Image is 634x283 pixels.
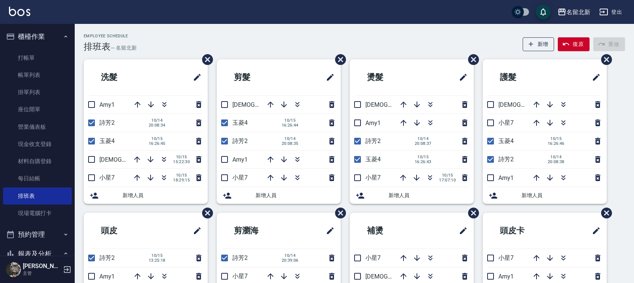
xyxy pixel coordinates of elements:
[587,68,601,86] span: 修改班表的標題
[389,192,468,199] span: 新增人員
[3,27,72,46] button: 櫃檯作業
[23,270,61,277] p: 主管
[596,202,613,224] span: 刪除班表
[282,253,299,258] span: 10/14
[188,222,202,240] span: 修改班表的標題
[232,273,248,280] span: 小星7
[99,174,115,181] span: 小星7
[522,192,601,199] span: 新增人員
[3,136,72,153] a: 現金收支登錄
[596,49,613,71] span: 刪除班表
[232,119,248,126] span: 玉菱4
[554,4,593,20] button: 名留北新
[149,253,166,258] span: 10/15
[90,64,158,91] h2: 洗髮
[498,254,514,261] span: 小星7
[454,222,468,240] span: 修改班表的標題
[149,136,166,141] span: 10/15
[489,64,557,91] h2: 護髮
[84,34,137,38] h2: Employee Schedule
[149,258,166,263] span: 13:25:18
[149,118,166,123] span: 10/14
[463,49,480,71] span: 刪除班表
[197,202,214,224] span: 刪除班表
[90,217,158,244] h2: 頭皮
[282,141,299,146] span: 20:08:35
[439,178,456,183] span: 17:07:10
[489,217,562,244] h2: 頭皮卡
[356,64,424,91] h2: 燙髮
[3,187,72,205] a: 排班表
[365,119,381,127] span: Amy1
[173,155,190,159] span: 10/15
[232,137,248,144] span: 詩芳2
[558,37,590,51] button: 復原
[498,137,514,144] span: 玉菱4
[232,156,248,163] span: Amy1
[197,49,214,71] span: 刪除班表
[223,217,296,244] h2: 剪瀏海
[548,136,565,141] span: 10/15
[321,68,335,86] span: 修改班表的標題
[356,217,424,244] h2: 補燙
[99,156,164,163] span: [DEMOGRAPHIC_DATA]9
[3,244,72,264] button: 報表及分析
[330,49,347,71] span: 刪除班表
[3,66,72,84] a: 帳單列表
[3,118,72,136] a: 營業儀表板
[439,173,456,178] span: 10/15
[587,222,601,240] span: 修改班表的標題
[498,156,514,163] span: 詩芳2
[498,273,514,280] span: Amy1
[149,123,166,128] span: 20:08:34
[365,254,381,261] span: 小星7
[3,84,72,101] a: 掛單列表
[365,273,430,280] span: [DEMOGRAPHIC_DATA]9
[498,101,563,108] span: [DEMOGRAPHIC_DATA]9
[99,137,115,144] span: 玉菱4
[149,141,166,146] span: 16:26:45
[223,64,291,91] h2: 剪髮
[365,101,430,108] span: [DEMOGRAPHIC_DATA]9
[232,254,248,261] span: 詩芳2
[99,273,115,280] span: Amy1
[3,49,72,66] a: 打帳單
[282,118,299,123] span: 10/15
[282,136,299,141] span: 10/14
[523,37,554,51] button: 新增
[3,225,72,244] button: 預約管理
[350,187,474,204] div: 新增人員
[498,119,514,126] span: 小星7
[3,153,72,170] a: 材料自購登錄
[454,68,468,86] span: 修改班表的標題
[99,101,115,108] span: Amy1
[483,187,607,204] div: 新增人員
[6,262,21,277] img: Person
[282,123,299,128] span: 16:26:44
[23,262,61,270] h5: [PERSON_NAME]
[498,174,514,181] span: Amy1
[3,101,72,118] a: 座位開單
[596,5,625,19] button: 登出
[365,174,381,181] span: 小星7
[173,178,190,183] span: 18:29:15
[282,258,299,263] span: 20:39:06
[99,254,115,261] span: 詩芳2
[173,173,190,178] span: 10/15
[463,202,480,224] span: 刪除班表
[99,119,115,126] span: 詩芳2
[3,170,72,187] a: 每日結帳
[548,155,565,159] span: 10/14
[188,68,202,86] span: 修改班表的標題
[256,192,335,199] span: 新增人員
[415,159,432,164] span: 16:26:43
[3,205,72,222] a: 現場電腦打卡
[548,141,565,146] span: 16:26:46
[330,202,347,224] span: 刪除班表
[9,7,30,16] img: Logo
[415,136,432,141] span: 10/14
[415,141,432,146] span: 20:08:37
[123,192,202,199] span: 新增人員
[536,4,551,19] button: save
[84,187,208,204] div: 新增人員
